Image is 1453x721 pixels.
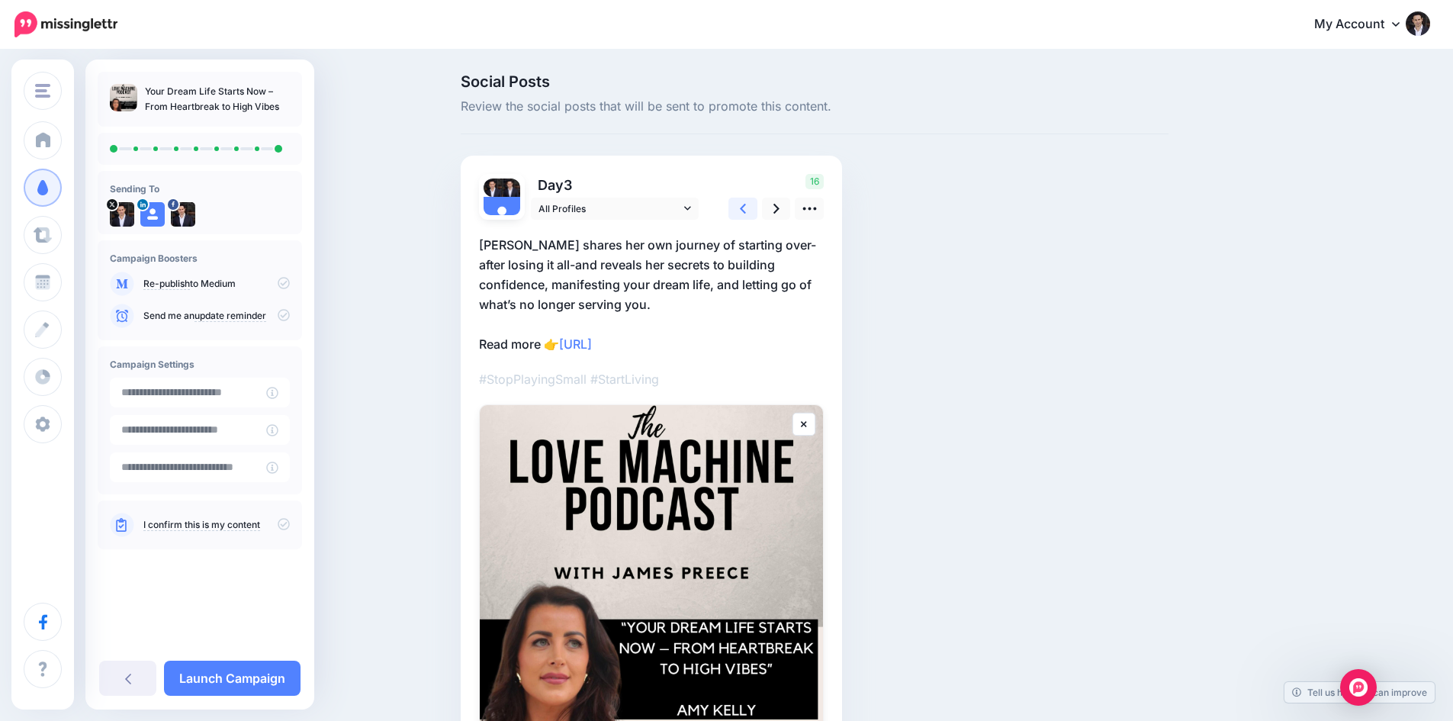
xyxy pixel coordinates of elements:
img: d18b17bf5595f0e801b2ea600bcb625f_thumb.jpg [110,84,137,111]
p: to Medium [143,277,290,291]
h4: Campaign Boosters [110,253,290,264]
a: [URL] [559,336,592,352]
p: Your Dream Life Starts Now – From Heartbreak to High Vibes [145,84,290,114]
p: #StopPlayingSmall #StartLiving [479,369,824,389]
img: menu.png [35,84,50,98]
span: Review the social posts that will be sent to promote this content. [461,97,1169,117]
span: Social Posts [461,74,1169,89]
img: 14670766_1202512249809518_3948148231925924170_n-bsa22559.jpg [171,202,195,227]
span: All Profiles [538,201,680,217]
p: [PERSON_NAME] shares her own journey of starting over-after losing it all-and reveals her secrets... [479,235,824,354]
img: user_default_image.png [484,197,520,233]
p: Send me an [143,309,290,323]
a: My Account [1299,6,1430,43]
div: Open Intercom Messenger [1340,669,1377,706]
img: user_default_image.png [140,202,165,227]
span: 16 [805,174,824,189]
a: Tell us how we can improve [1284,682,1435,703]
h4: Campaign Settings [110,359,290,370]
h4: Sending To [110,183,290,195]
img: 1vao-As0-14949.jpg [484,179,502,197]
a: Re-publish [143,278,190,290]
p: Day [531,174,701,196]
img: Missinglettr [14,11,117,37]
a: I confirm this is my content [143,519,260,531]
img: 14670766_1202512249809518_3948148231925924170_n-bsa22559.jpg [502,179,520,197]
a: update reminder [194,310,266,322]
span: 3 [564,177,572,193]
img: 1vao-As0-14949.jpg [110,202,134,227]
a: All Profiles [531,198,699,220]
